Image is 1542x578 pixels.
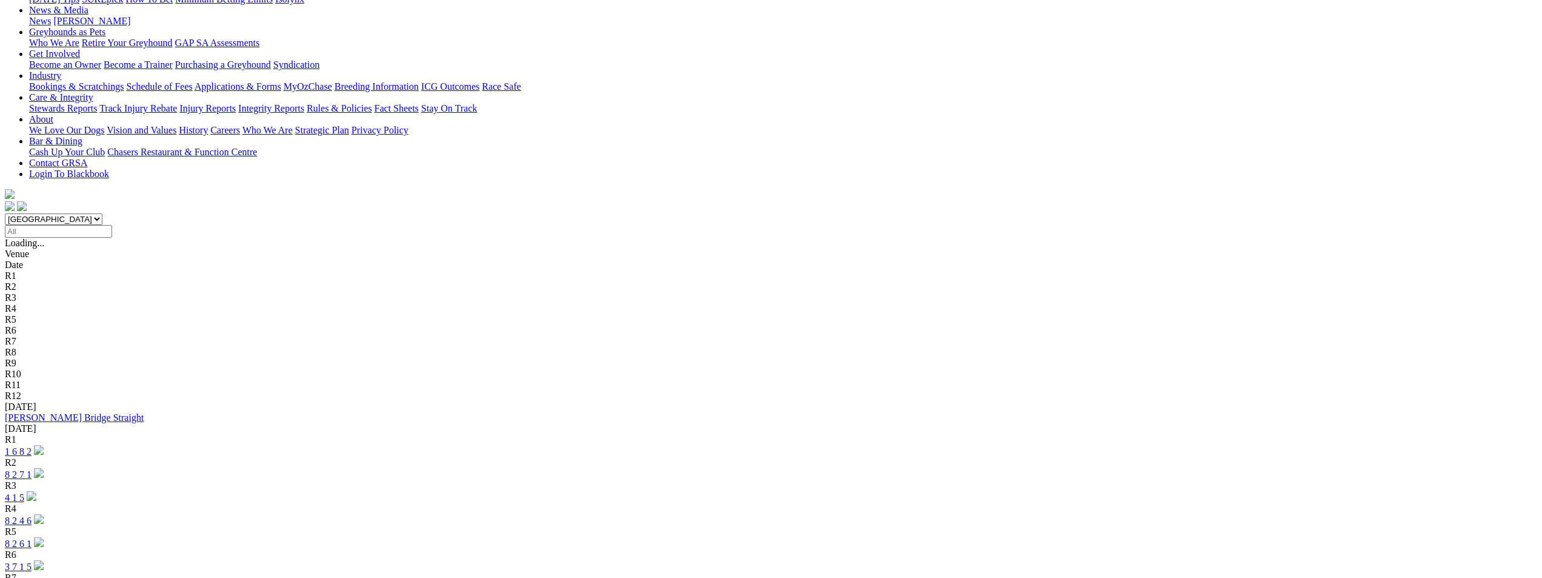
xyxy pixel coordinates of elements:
[5,380,1537,391] div: R11
[29,103,97,113] a: Stewards Reports
[5,281,1537,292] div: R2
[5,526,1537,537] div: R5
[29,38,1537,49] div: Greyhounds as Pets
[421,81,479,92] a: ICG Outcomes
[284,81,332,92] a: MyOzChase
[5,412,144,423] a: [PERSON_NAME] Bridge Straight
[29,81,124,92] a: Bookings & Scratchings
[5,225,112,238] input: Select date
[5,189,15,199] img: logo-grsa-white.png
[5,369,1537,380] div: R10
[175,38,260,48] a: GAP SA Assessments
[179,125,208,135] a: History
[104,59,173,70] a: Become a Trainer
[175,59,271,70] a: Purchasing a Greyhound
[29,5,88,15] a: News & Media
[5,391,1537,402] div: R12
[29,16,1537,27] div: News & Media
[5,336,1537,347] div: R7
[307,103,372,113] a: Rules & Policies
[29,92,93,102] a: Care & Integrity
[5,358,1537,369] div: R9
[5,503,1537,514] div: R4
[273,59,319,70] a: Syndication
[5,516,32,526] a: 8 2 4 6
[5,402,1537,412] div: [DATE]
[210,125,240,135] a: Careers
[82,38,173,48] a: Retire Your Greyhound
[5,423,1537,434] div: [DATE]
[29,59,101,70] a: Become an Owner
[374,103,419,113] a: Fact Sheets
[5,469,32,480] a: 8 2 7 1
[34,445,44,455] img: play-circle.svg
[179,103,236,113] a: Injury Reports
[5,260,1537,271] div: Date
[295,125,349,135] a: Strategic Plan
[5,492,24,503] a: 4 1 5
[242,125,293,135] a: Who We Are
[29,81,1537,92] div: Industry
[29,114,53,124] a: About
[53,16,130,26] a: [PERSON_NAME]
[29,59,1537,70] div: Get Involved
[29,16,51,26] a: News
[5,457,1537,468] div: R2
[5,325,1537,336] div: R6
[5,201,15,211] img: facebook.svg
[351,125,408,135] a: Privacy Policy
[29,125,1537,136] div: About
[126,81,192,92] a: Schedule of Fees
[5,434,1537,445] div: R1
[421,103,477,113] a: Stay On Track
[29,103,1537,114] div: Care & Integrity
[238,103,304,113] a: Integrity Reports
[5,238,44,248] span: Loading...
[5,292,1537,303] div: R3
[29,38,79,48] a: Who We Are
[107,125,176,135] a: Vision and Values
[5,347,1537,358] div: R8
[482,81,520,92] a: Race Safe
[34,514,44,524] img: play-circle.svg
[99,103,177,113] a: Track Injury Rebate
[29,49,80,59] a: Get Involved
[5,303,1537,314] div: R4
[5,446,32,457] a: 1 6 8 2
[5,562,32,572] a: 3 7 1 5
[5,314,1537,325] div: R5
[5,539,32,549] a: 8 2 6 1
[34,537,44,547] img: play-circle.svg
[29,136,82,146] a: Bar & Dining
[29,70,61,81] a: Industry
[34,468,44,478] img: play-circle.svg
[5,549,1537,560] div: R6
[5,271,1537,281] div: R1
[194,81,281,92] a: Applications & Forms
[17,201,27,211] img: twitter.svg
[29,158,87,168] a: Contact GRSA
[27,491,36,501] img: play-circle.svg
[29,147,1537,158] div: Bar & Dining
[334,81,419,92] a: Breeding Information
[29,27,105,37] a: Greyhounds as Pets
[5,249,1537,260] div: Venue
[34,560,44,570] img: play-circle.svg
[29,125,104,135] a: We Love Our Dogs
[29,169,109,179] a: Login To Blackbook
[107,147,257,157] a: Chasers Restaurant & Function Centre
[5,480,1537,491] div: R3
[29,147,105,157] a: Cash Up Your Club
